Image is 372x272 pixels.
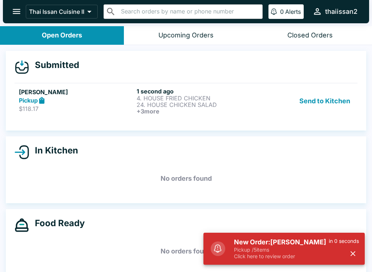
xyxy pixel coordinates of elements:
div: Upcoming Orders [158,31,214,40]
p: Alerts [285,8,301,15]
h5: No orders found [15,238,357,264]
h5: No orders found [15,165,357,192]
p: 4. HOUSE FRIED CHICKEN [137,95,251,101]
p: Thai Issan Cuisine II [29,8,84,15]
button: Thai Issan Cuisine II [26,5,98,19]
p: 0 [280,8,284,15]
p: $118.17 [19,105,134,112]
h4: Food Ready [29,218,85,229]
a: [PERSON_NAME]Pickup$118.171 second ago4. HOUSE FRIED CHICKEN24. HOUSE CHICKEN SALAD+3moreSend to ... [15,83,357,119]
div: thaiissan2 [325,7,357,16]
p: in 0 seconds [329,238,359,244]
h5: [PERSON_NAME] [19,88,134,96]
h6: + 3 more [137,108,251,115]
button: Send to Kitchen [296,88,353,115]
strong: Pickup [19,97,38,104]
h4: In Kitchen [29,145,78,156]
h5: New Order: [PERSON_NAME] [234,238,329,247]
p: Pickup / 5 items [234,247,329,253]
p: Click here to review order [234,253,329,260]
h6: 1 second ago [137,88,251,95]
input: Search orders by name or phone number [119,7,259,17]
button: open drawer [7,2,26,21]
div: Open Orders [42,31,82,40]
div: Closed Orders [287,31,333,40]
p: 24. HOUSE CHICKEN SALAD [137,101,251,108]
button: thaiissan2 [310,4,360,19]
h4: Submitted [29,60,79,71]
